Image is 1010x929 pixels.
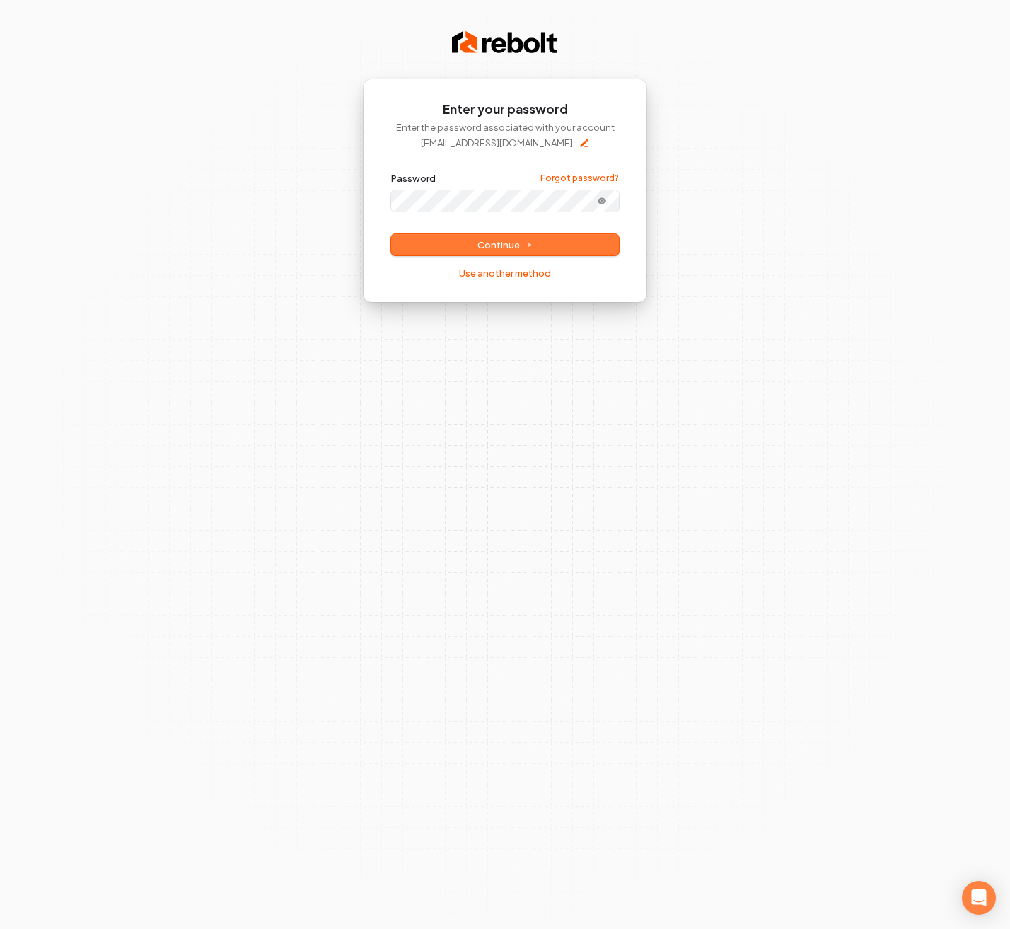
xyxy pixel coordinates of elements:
[588,192,616,209] button: Show password
[477,238,533,251] span: Continue
[962,881,996,915] div: Open Intercom Messenger
[391,234,619,255] button: Continue
[421,137,573,149] p: [EMAIL_ADDRESS][DOMAIN_NAME]
[391,121,619,134] p: Enter the password associated with your account
[459,267,551,279] a: Use another method
[391,101,619,118] h1: Enter your password
[540,173,619,184] a: Forgot password?
[579,137,590,149] button: Edit
[391,172,436,185] label: Password
[452,28,558,57] img: Rebolt Logo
